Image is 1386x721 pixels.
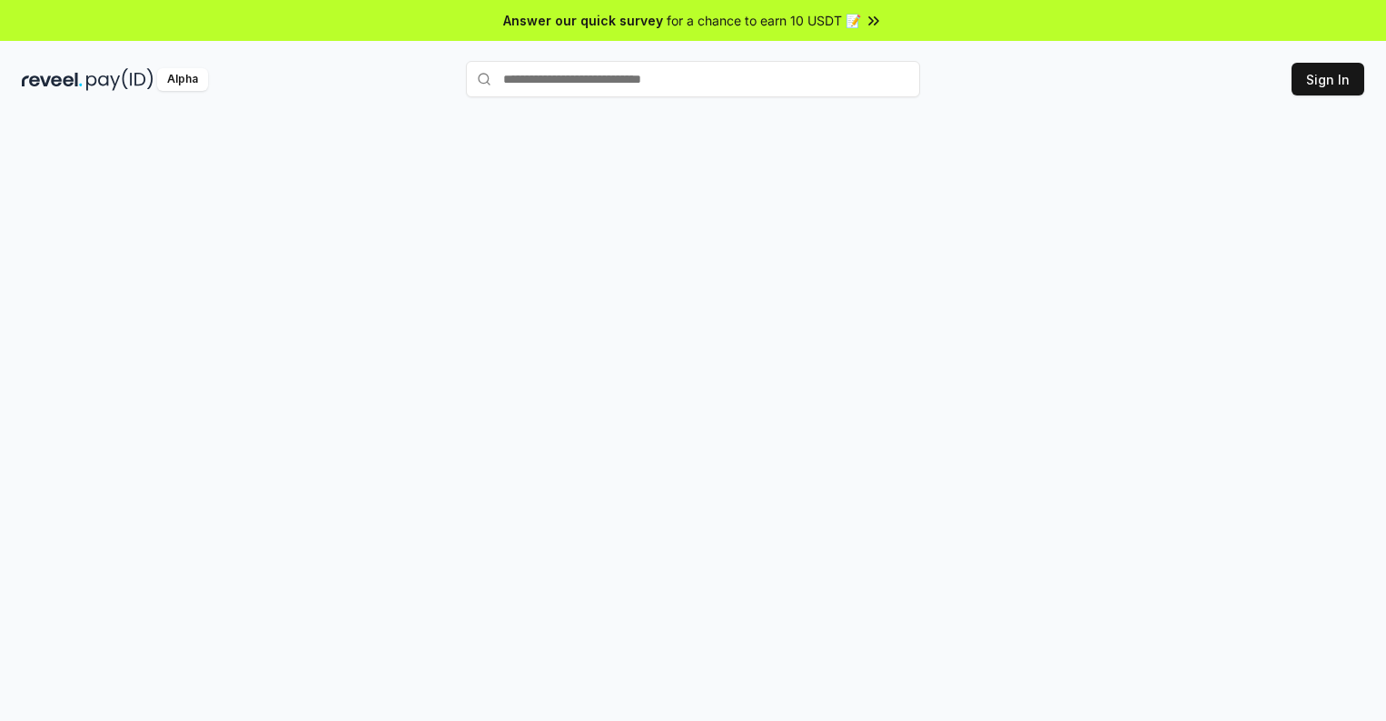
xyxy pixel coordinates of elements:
[503,11,663,30] span: Answer our quick survey
[157,68,208,91] div: Alpha
[22,68,83,91] img: reveel_dark
[1292,63,1364,95] button: Sign In
[86,68,153,91] img: pay_id
[667,11,861,30] span: for a chance to earn 10 USDT 📝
